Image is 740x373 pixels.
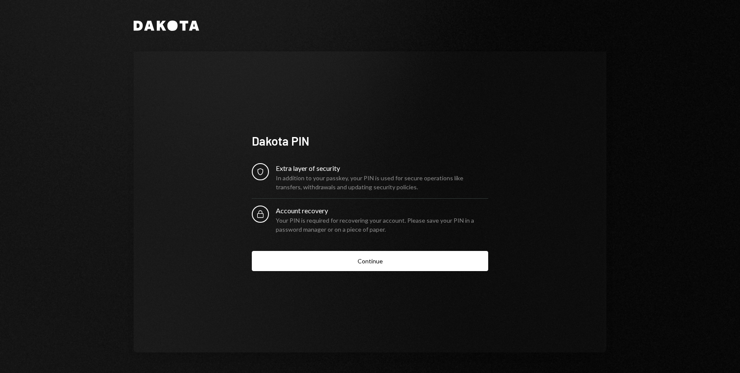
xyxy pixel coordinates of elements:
[276,173,488,191] div: In addition to your passkey, your PIN is used for secure operations like transfers, withdrawals a...
[252,251,488,271] button: Continue
[276,163,488,173] div: Extra layer of security
[276,216,488,234] div: Your PIN is required for recovering your account. Please save your PIN in a password manager or o...
[276,206,488,216] div: Account recovery
[252,133,488,149] div: Dakota PIN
